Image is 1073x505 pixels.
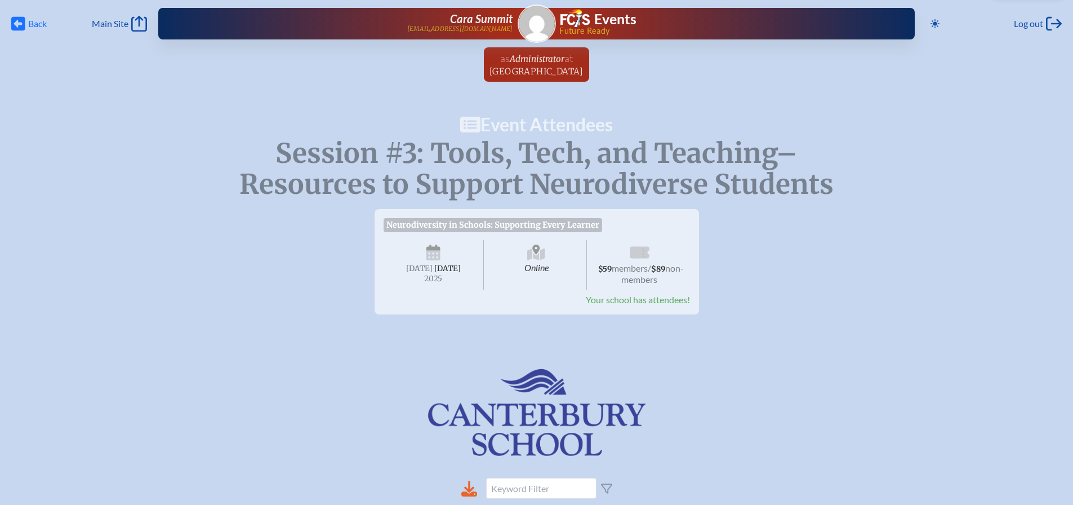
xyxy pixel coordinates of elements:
[510,54,564,64] span: Administrator
[559,27,879,35] span: Future Ready
[92,16,147,32] a: Main Site
[621,263,684,285] span: non-members
[560,9,590,27] img: Florida Council of Independent Schools
[598,264,612,274] span: $59
[486,478,596,499] input: Keyword Filter
[560,9,879,35] div: FCIS Events — Future ready
[384,218,603,232] span: Neurodiversity in Schools: Supporting Every Learner
[393,274,475,283] span: 2025
[651,264,665,274] span: $89
[407,25,513,33] p: [EMAIL_ADDRESS][DOMAIN_NAME]
[28,18,47,29] span: Back
[450,12,513,25] span: Cara Summit
[434,264,461,273] span: [DATE]
[92,18,128,29] span: Main Site
[239,136,834,201] span: Session #3: Tools, Tech, and Teaching–Resources to Support Neurodiverse Students
[586,294,690,305] span: Your school has attendees!
[500,52,510,64] span: as
[406,264,433,273] span: [DATE]
[594,12,636,26] h1: Events
[648,263,651,273] span: /
[612,263,648,273] span: members
[485,47,588,82] a: asAdministratorat[GEOGRAPHIC_DATA]
[424,364,649,460] img: Canterbury School
[461,481,477,497] div: Download to CSV
[518,5,556,43] a: Gravatar
[519,6,555,42] img: Gravatar
[1014,18,1043,29] span: Log out
[560,9,636,29] a: FCIS LogoEvents
[564,52,573,64] span: at
[194,12,513,35] a: Cara Summit[EMAIL_ADDRESS][DOMAIN_NAME]
[486,240,587,290] span: Online
[489,66,584,77] span: [GEOGRAPHIC_DATA]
